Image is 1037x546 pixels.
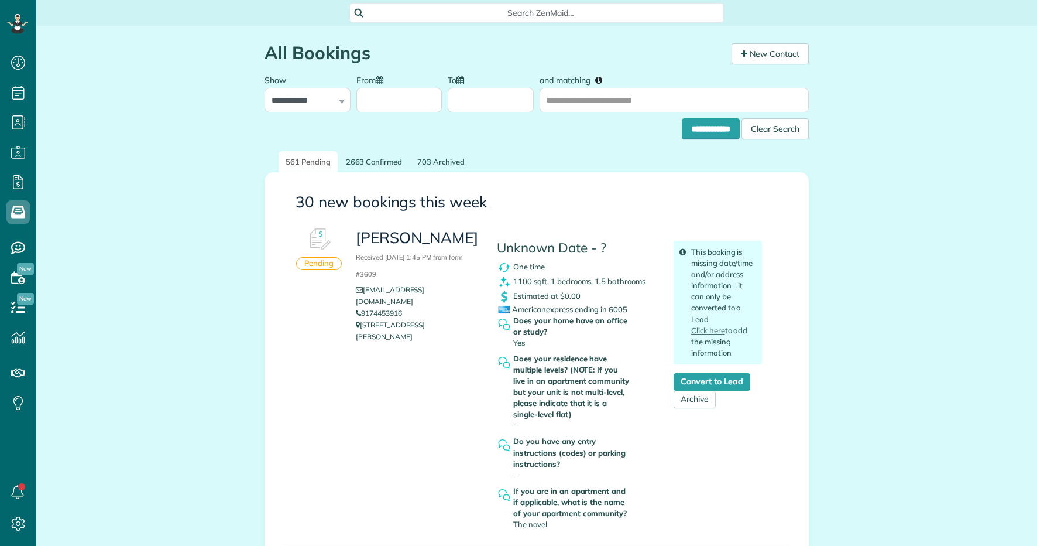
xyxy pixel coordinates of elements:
[296,194,778,211] h3: 30 new bookings this week
[17,263,34,275] span: New
[741,120,809,129] a: Clear Search
[497,241,656,255] h4: Unknown Date - ?
[339,151,409,173] a: 2663 Confirmed
[497,438,511,453] img: question_symbol_icon-fa7b350da2b2fea416cef77984ae4cf4944ea5ab9e3d5925827a5d6b7129d3f6.png
[497,356,511,370] img: question_symbol_icon-fa7b350da2b2fea416cef77984ae4cf4944ea5ab9e3d5925827a5d6b7129d3f6.png
[513,421,517,430] span: -
[513,291,580,301] span: Estimated at $0.00
[356,309,402,318] a: 9174453916
[498,305,627,314] span: Americanexpress ending in 6005
[513,315,631,337] strong: Does your home have an office or study?
[497,318,511,332] img: question_symbol_icon-fa7b350da2b2fea416cef77984ae4cf4944ea5ab9e3d5925827a5d6b7129d3f6.png
[497,260,511,275] img: recurrence_symbol_icon-7cc721a9f4fb8f7b0289d3d97f09a2e367b638918f1a67e51b1e7d8abe5fb8d8.png
[356,230,479,280] h3: [PERSON_NAME]
[356,69,389,90] label: From
[296,257,342,270] div: Pending
[356,285,424,306] a: [EMAIL_ADDRESS][DOMAIN_NAME]
[513,486,631,519] strong: If you are in an apartment and if applicable, what is the name of your apartment community?
[356,319,479,343] p: [STREET_ADDRESS][PERSON_NAME]
[741,118,809,139] div: Clear Search
[497,275,511,289] img: clean_symbol_icon-dd072f8366c07ea3eb8378bb991ecd12595f4b76d916a6f83395f9468ae6ecae.png
[513,277,645,286] span: 1100 sqft, 1 bedrooms, 1.5 bathrooms
[410,151,472,173] a: 703 Archived
[448,69,470,90] label: To
[513,436,631,469] strong: Do you have any entry instructions (codes) or parking instructions?
[301,222,336,257] img: Booking #596512
[513,520,547,529] span: The novel
[279,151,338,173] a: 561 Pending
[497,488,511,503] img: question_symbol_icon-fa7b350da2b2fea416cef77984ae4cf4944ea5ab9e3d5925827a5d6b7129d3f6.png
[513,338,525,347] span: Yes
[674,373,750,391] a: Convert to Lead
[540,69,610,90] label: and matching
[691,326,725,335] a: Click here
[513,470,517,480] span: -
[497,289,511,304] img: dollar_symbol_icon-bd8a6898b2649ec353a9eba708ae97d8d7348bddd7d2aed9b7e4bf5abd9f4af5.png
[265,43,723,63] h1: All Bookings
[513,262,545,271] span: One time
[17,293,34,305] span: New
[732,43,809,64] a: New Contact
[356,253,463,278] small: Received [DATE] 1:45 PM from form #3609
[513,353,631,420] strong: Does your residence have multiple levels? (NOTE: If you live in an apartment community but your u...
[674,391,716,408] a: Archive
[674,241,762,364] div: This booking is missing date/time and/or address information - it can only be converted to a Lead...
